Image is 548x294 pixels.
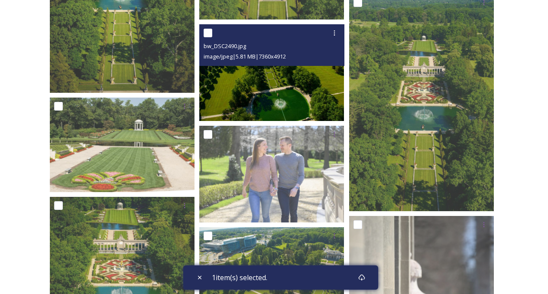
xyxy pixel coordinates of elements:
[199,126,344,222] img: _DSC6736.jpg
[50,98,195,193] img: 30-Nemours Gardens-9563.jpg
[199,24,344,121] img: bw_DSC2490.jpg
[204,42,246,50] span: bw_DSC2490.jpg
[212,272,267,283] span: 1 item(s) selected.
[204,52,286,60] span: image/jpeg | 5.81 MB | 7360 x 4912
